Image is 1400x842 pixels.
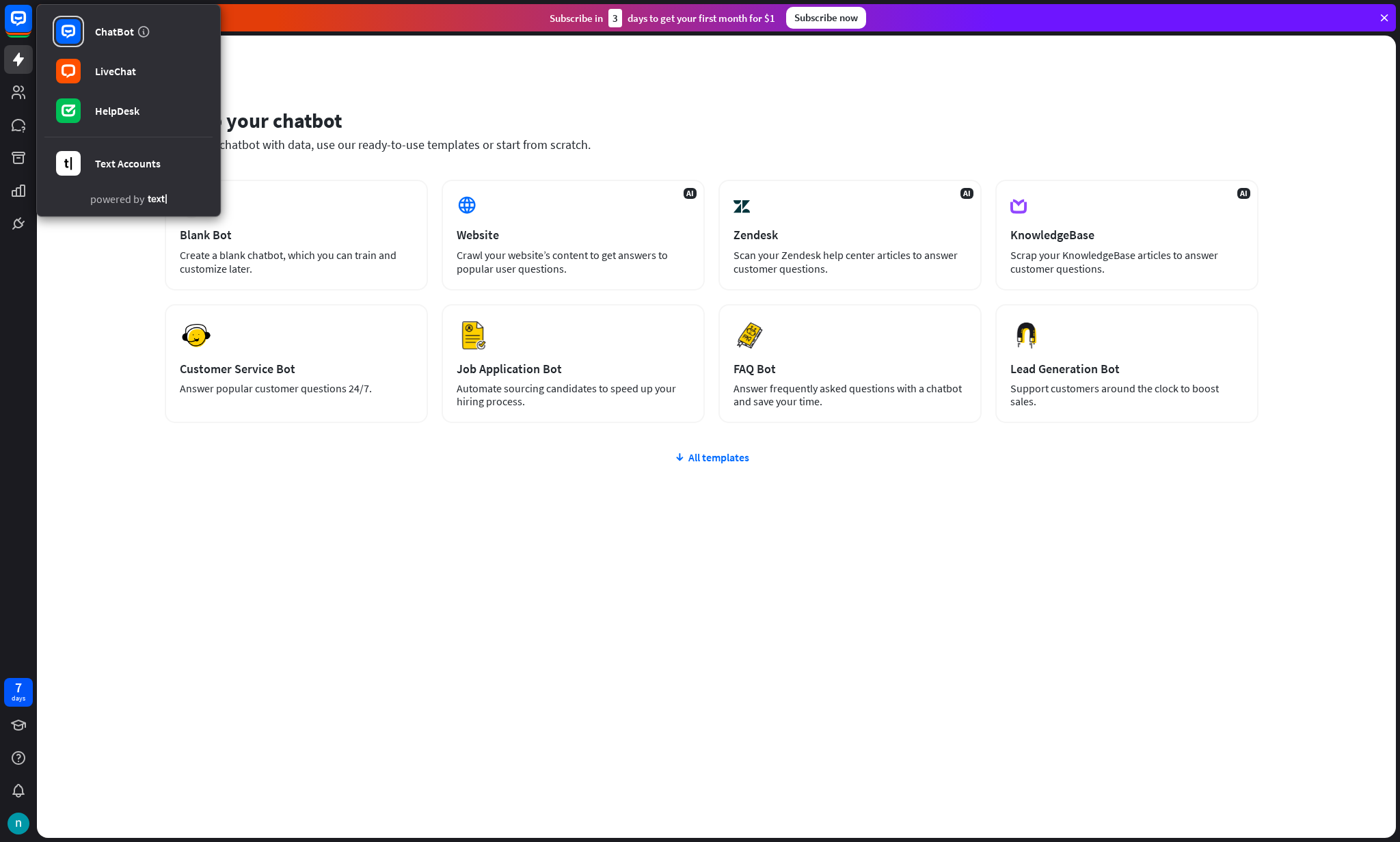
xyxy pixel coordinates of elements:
span: AI [684,188,697,199]
div: Job Application Bot [457,361,690,377]
div: Scan your Zendesk help center articles to answer customer questions. [733,248,967,275]
div: Answer popular customer questions 24/7. [180,382,413,395]
span: AI [960,188,973,199]
span: AI [1237,188,1250,199]
div: Create a blank chatbot, which you can train and customize later. [180,248,413,275]
div: FAQ Bot [733,361,967,377]
div: Support customers around the clock to boost sales. [1010,382,1243,408]
div: Scrap your KnowledgeBase articles to answer customer questions. [1010,248,1243,275]
div: Subscribe now [786,7,866,29]
div: Crawl your website’s content to get answers to popular user questions. [457,248,690,275]
div: 7 [15,681,22,694]
div: Zendesk [733,227,967,243]
button: Open LiveChat chat widget [11,5,52,46]
div: Train your chatbot with data, use our ready-to-use templates or start from scratch. [165,137,1258,152]
div: 3 [608,9,622,27]
div: All templates [165,450,1258,464]
div: Subscribe in days to get your first month for $1 [550,9,775,27]
a: 7 days [4,678,33,707]
div: Customer Service Bot [180,361,413,377]
div: Automate sourcing candidates to speed up your hiring process. [457,382,690,408]
div: Answer frequently asked questions with a chatbot and save your time. [733,382,967,408]
div: KnowledgeBase [1010,227,1243,243]
div: Blank Bot [180,227,413,243]
div: Lead Generation Bot [1010,361,1243,377]
div: days [12,694,25,703]
div: Website [457,227,690,243]
div: Set up your chatbot [165,107,1258,133]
